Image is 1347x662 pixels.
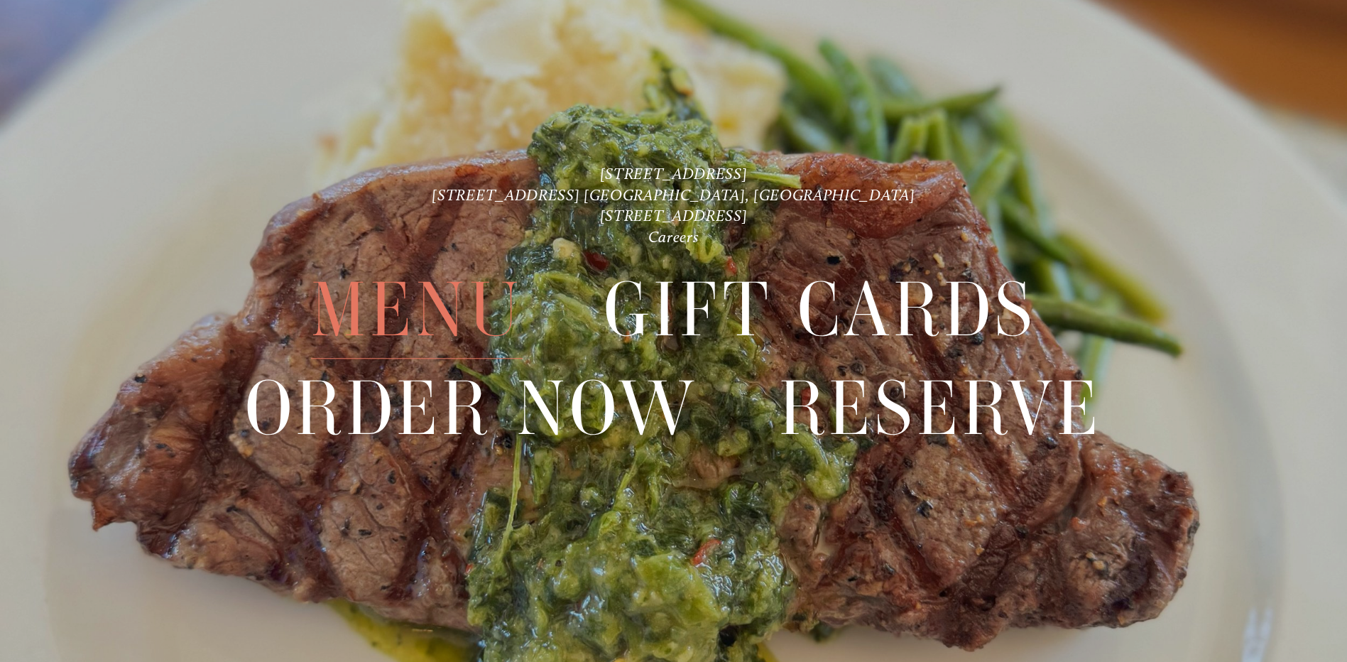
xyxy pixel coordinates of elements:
[311,261,523,358] a: Menu
[600,206,748,225] a: [STREET_ADDRESS]
[604,261,1036,359] span: Gift Cards
[600,164,748,183] a: [STREET_ADDRESS]
[648,227,699,246] a: Careers
[604,261,1036,358] a: Gift Cards
[311,261,523,359] span: Menu
[779,360,1102,457] a: Reserve
[245,360,698,457] a: Order Now
[432,185,915,205] a: [STREET_ADDRESS] [GEOGRAPHIC_DATA], [GEOGRAPHIC_DATA]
